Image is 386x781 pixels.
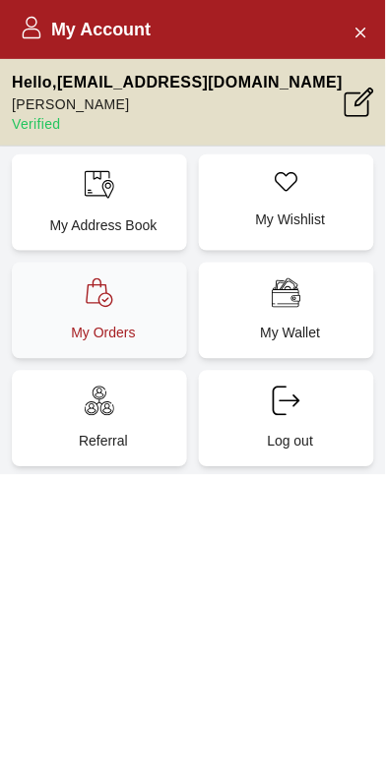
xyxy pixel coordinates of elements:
[12,94,343,114] p: [PERSON_NAME]
[20,16,151,43] h2: My Account
[345,16,376,47] button: Close Account
[28,215,179,235] p: My Address Book
[12,114,343,134] p: Verified
[215,210,366,229] p: My Wishlist
[215,432,366,451] p: Log out
[28,324,179,343] p: My Orders
[215,324,366,343] p: My Wallet
[12,71,343,94] p: Hello , [EMAIL_ADDRESS][DOMAIN_NAME]
[28,432,179,451] p: Referral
